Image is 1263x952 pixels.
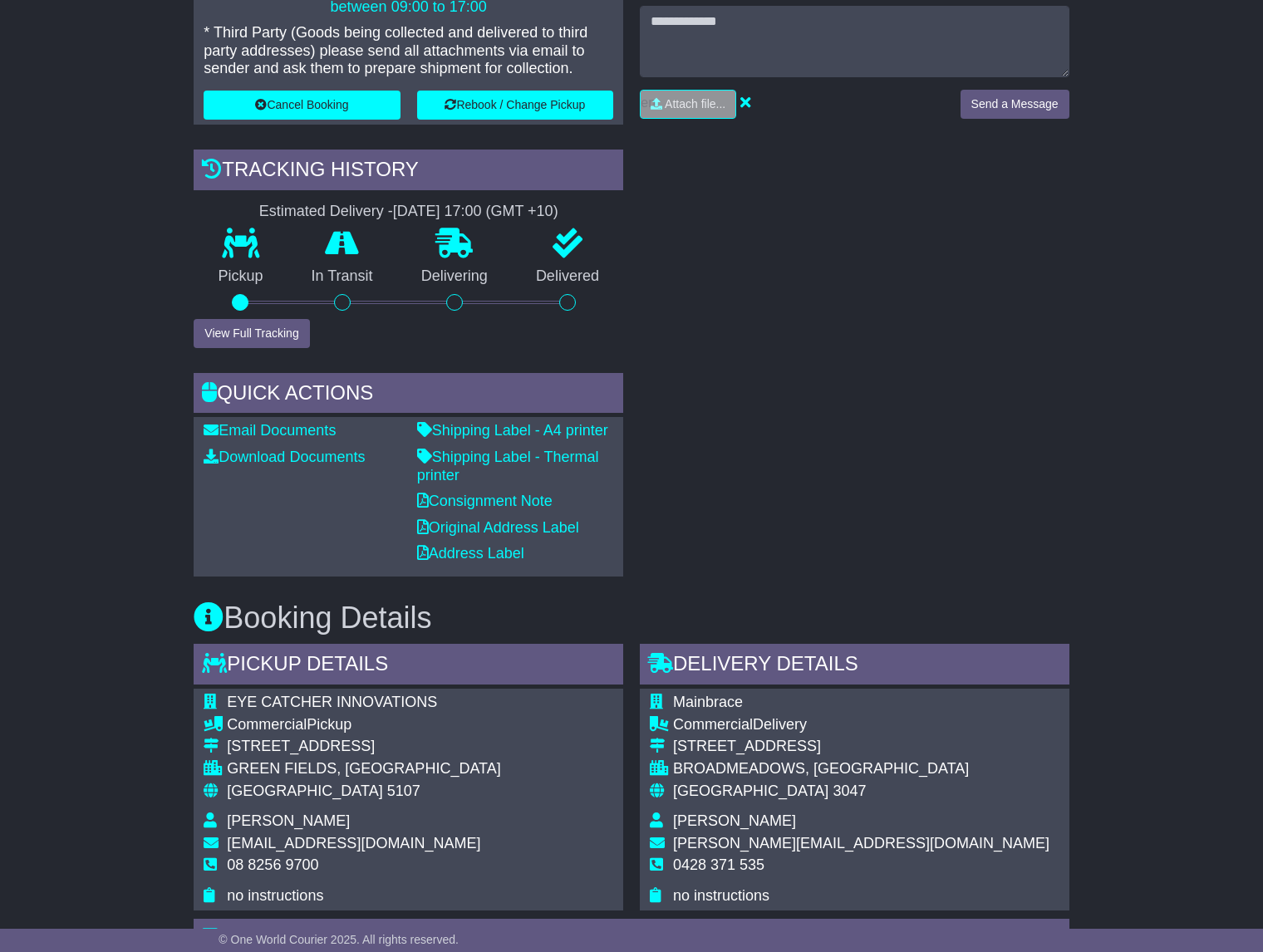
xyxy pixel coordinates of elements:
[194,644,623,689] div: Pickup Details
[227,738,500,756] div: [STREET_ADDRESS]
[417,422,608,439] a: Shipping Label - A4 printer
[227,856,318,873] span: 08 8256 9700
[417,493,553,509] a: Consignment Note
[194,150,623,194] div: Tracking history
[219,933,459,946] span: © One World Courier 2025. All rights reserved.
[673,887,769,904] span: no instructions
[227,835,480,851] span: [EMAIL_ADDRESS][DOMAIN_NAME]
[204,24,613,78] p: * Third Party (Goods being collected and delivered to third party addresses) please send all atta...
[673,716,1049,734] div: Delivery
[204,422,336,439] a: Email Documents
[673,783,828,799] span: [GEOGRAPHIC_DATA]
[417,519,579,536] a: Original Address Label
[194,319,309,348] button: View Full Tracking
[387,783,420,799] span: 5107
[397,267,512,286] p: Delivering
[194,203,623,221] div: Estimated Delivery -
[417,545,524,562] a: Address Label
[227,812,350,829] span: [PERSON_NAME]
[833,783,866,799] span: 3047
[417,449,599,483] a: Shipping Label - Thermal printer
[673,760,1049,778] div: BROADMEADOWS, [GEOGRAPHIC_DATA]
[673,856,764,873] span: 0428 371 535
[287,267,396,286] p: In Transit
[204,449,365,465] a: Download Documents
[673,716,753,733] span: Commercial
[227,716,500,734] div: Pickup
[194,267,287,286] p: Pickup
[417,91,613,120] button: Rebook / Change Pickup
[512,267,623,286] p: Delivered
[194,601,1069,635] h3: Booking Details
[227,783,382,799] span: [GEOGRAPHIC_DATA]
[673,835,1049,851] span: [PERSON_NAME][EMAIL_ADDRESS][DOMAIN_NAME]
[227,887,323,904] span: no instructions
[194,373,623,418] div: Quick Actions
[673,694,743,710] span: Mainbrace
[393,203,558,221] div: [DATE] 17:00 (GMT +10)
[227,716,307,733] span: Commercial
[204,91,400,120] button: Cancel Booking
[227,760,500,778] div: GREEN FIELDS, [GEOGRAPHIC_DATA]
[961,90,1069,119] button: Send a Message
[673,738,1049,756] div: [STREET_ADDRESS]
[640,644,1069,689] div: Delivery Details
[673,812,796,829] span: [PERSON_NAME]
[227,694,437,710] span: EYE CATCHER INNOVATIONS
